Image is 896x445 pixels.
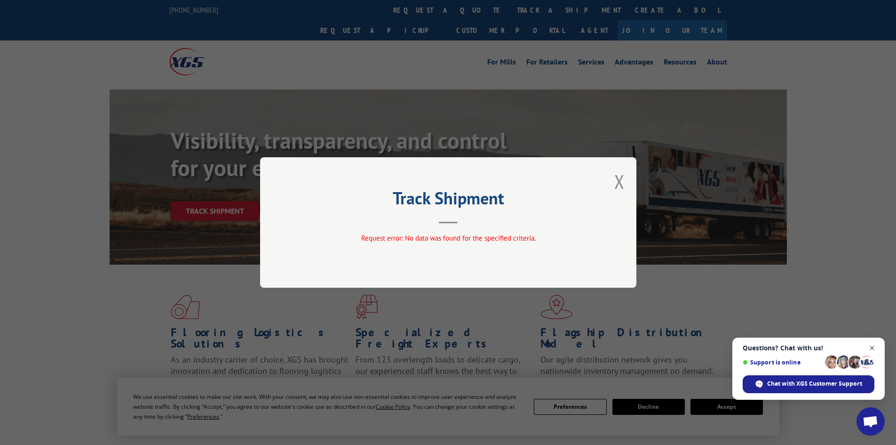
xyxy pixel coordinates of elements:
[743,359,822,366] span: Support is online
[743,375,874,393] div: Chat with XGS Customer Support
[866,342,878,354] span: Close chat
[856,407,885,436] div: Open chat
[307,192,589,210] h2: Track Shipment
[614,169,625,194] button: Close modal
[767,380,862,388] span: Chat with XGS Customer Support
[361,234,535,243] span: Request error: No data was found for the specified criteria.
[743,344,874,352] span: Questions? Chat with us!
